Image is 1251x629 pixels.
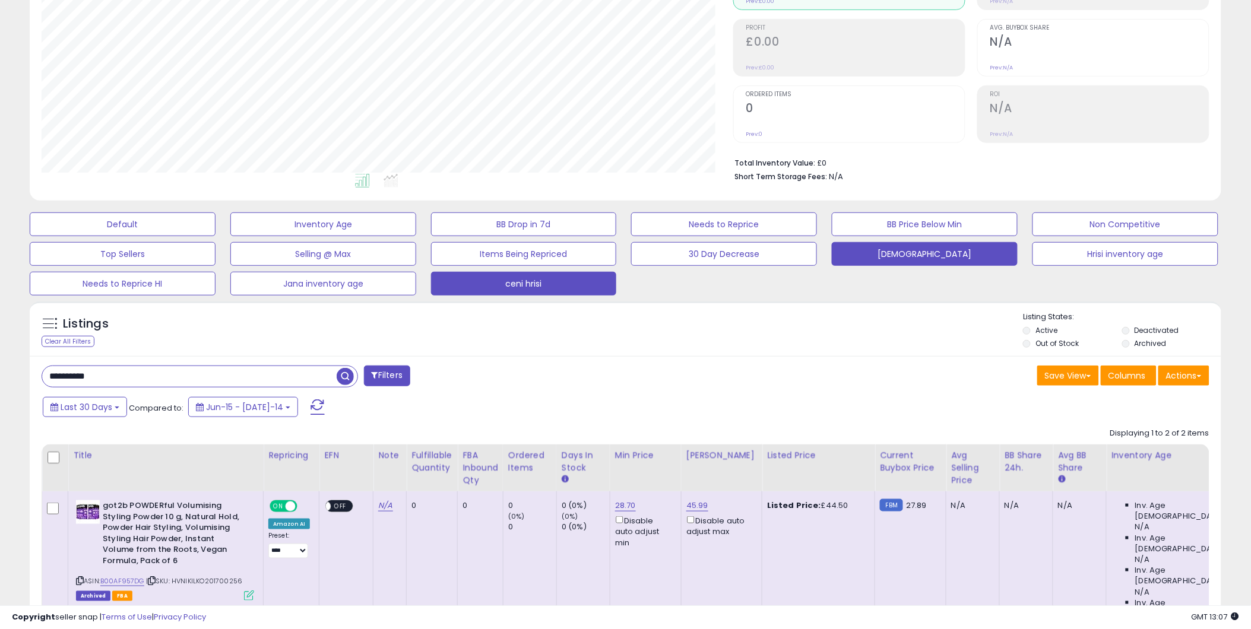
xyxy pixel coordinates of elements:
[990,131,1014,138] small: Prev: N/A
[562,449,605,474] div: Days In Stock
[1135,565,1244,586] span: Inv. Age [DEMOGRAPHIC_DATA]:
[1005,449,1048,474] div: BB Share 24h.
[1005,500,1044,511] div: N/A
[508,512,525,521] small: (0%)
[230,212,416,236] button: Inventory Age
[102,611,152,622] a: Terms of Use
[411,449,452,474] div: Fulfillable Quantity
[951,500,990,511] div: N/A
[112,591,132,601] span: FBA
[990,91,1209,98] span: ROI
[1135,338,1167,348] label: Archived
[951,449,995,487] div: Avg Selling Price
[735,155,1201,169] li: £0
[378,500,392,512] a: N/A
[42,336,94,347] div: Clear All Filters
[735,171,828,182] b: Short Term Storage Fees:
[30,242,216,266] button: Top Sellers
[206,401,283,413] span: Jun-15 - [DATE]-14
[364,366,410,386] button: Filters
[562,500,610,511] div: 0 (0%)
[431,272,617,296] button: ceni hrisi
[30,272,216,296] button: Needs to Reprice HI
[76,591,110,601] span: Listings that have been deleted from Seller Central
[188,397,298,417] button: Jun-15 - [DATE]-14
[746,35,965,51] h2: £0.00
[1033,242,1218,266] button: Hrisi inventory age
[12,611,55,622] strong: Copyright
[268,532,310,558] div: Preset:
[615,449,676,462] div: Min Price
[746,25,965,31] span: Profit
[880,499,903,512] small: FBM
[431,242,617,266] button: Items Being Repriced
[990,35,1209,51] h2: N/A
[1192,611,1239,622] span: 2025-08-14 13:07 GMT
[562,474,569,485] small: Days In Stock.
[230,272,416,296] button: Jana inventory age
[767,500,821,511] b: Listed Price:
[880,449,941,474] div: Current Buybox Price
[746,101,965,117] h2: 0
[767,449,870,462] div: Listed Price
[324,449,368,462] div: EFN
[331,501,350,512] span: OFF
[990,64,1014,71] small: Prev: N/A
[1058,500,1097,511] div: N/A
[43,397,127,417] button: Last 30 Days
[746,131,763,138] small: Prev: 0
[1101,366,1157,386] button: Columns
[508,449,552,474] div: Ordered Items
[1135,554,1149,565] span: N/A
[1135,500,1244,522] span: Inv. Age [DEMOGRAPHIC_DATA]:
[1135,533,1244,554] span: Inv. Age [DEMOGRAPHIC_DATA]:
[154,611,206,622] a: Privacy Policy
[100,576,144,586] a: B00AF957DG
[735,158,816,168] b: Total Inventory Value:
[76,500,100,524] img: 41SrtN6O52L._SL40_.jpg
[63,316,109,332] h5: Listings
[12,612,206,623] div: seller snap | |
[686,449,757,462] div: [PERSON_NAME]
[463,449,498,487] div: FBA inbound Qty
[615,514,672,548] div: Disable auto adjust min
[61,401,112,413] span: Last 30 Days
[1111,449,1248,462] div: Inventory Age
[562,512,578,521] small: (0%)
[73,449,258,462] div: Title
[1058,449,1101,474] div: Avg BB Share
[1037,366,1099,386] button: Save View
[1135,325,1179,335] label: Deactivated
[268,449,314,462] div: Repricing
[832,212,1018,236] button: BB Price Below Min
[631,242,817,266] button: 30 Day Decrease
[271,501,286,512] span: ON
[463,500,494,511] div: 0
[906,500,927,511] span: 27.89
[1158,366,1209,386] button: Actions
[1023,312,1221,323] p: Listing States:
[1135,587,1149,598] span: N/A
[562,522,610,532] div: 0 (0%)
[832,242,1018,266] button: [DEMOGRAPHIC_DATA]
[146,576,242,586] span: | SKU: HVNIKILKO201700256
[103,500,247,569] b: got2b POWDERful Volumising Styling Powder 10 g, Natural Hold, Powder Hair Styling, Volumising Sty...
[686,500,708,512] a: 45.99
[30,212,216,236] button: Default
[990,101,1209,117] h2: N/A
[508,522,556,532] div: 0
[411,500,448,511] div: 0
[631,212,817,236] button: Needs to Reprice
[296,501,315,512] span: OFF
[615,500,636,512] a: 28.70
[829,171,844,182] span: N/A
[378,449,401,462] div: Note
[508,500,556,511] div: 0
[1035,338,1079,348] label: Out of Stock
[431,212,617,236] button: BB Drop in 7d
[746,91,965,98] span: Ordered Items
[230,242,416,266] button: Selling @ Max
[1135,522,1149,532] span: N/A
[129,402,183,414] span: Compared to:
[746,64,775,71] small: Prev: £0.00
